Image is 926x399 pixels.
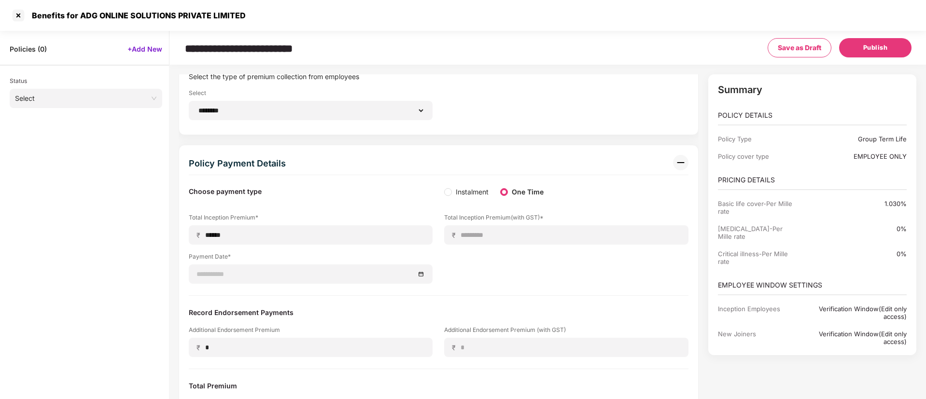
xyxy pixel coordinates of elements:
[15,91,157,106] span: Select
[189,326,433,338] label: Additional Endorsement Premium
[797,152,907,160] div: EMPLOYEE ONLY
[196,343,204,352] span: ₹
[863,43,888,53] span: Publish
[797,200,907,207] div: 1.030%
[189,72,688,81] div: Select the type of premium collection from employees
[452,187,492,197] span: Instalment
[797,305,907,320] div: Verification Window(Edit only access)
[196,231,204,240] span: ₹
[189,89,433,101] label: Select
[508,187,547,197] span: One Time
[718,200,797,215] div: Basic life cover-Per Mille rate
[718,330,797,345] div: New Joiners
[189,155,286,172] div: Policy Payment Details
[718,250,797,265] div: Critical illness-Per Mille rate
[718,305,797,320] div: Inception Employees
[768,38,831,57] button: Save as Draft
[718,175,907,185] p: PRICING DETAILS
[718,280,907,290] p: EMPLOYEE WINDOW SETTINGS
[189,381,688,391] div: Total Premium
[778,42,821,53] span: Save as Draft
[673,155,688,170] img: svg+xml;base64,PHN2ZyB3aWR0aD0iMzIiIGhlaWdodD0iMzIiIHZpZXdCb3g9IjAgMCAzMiAzMiIgZmlsbD0ibm9uZSIgeG...
[718,225,797,240] div: [MEDICAL_DATA]-Per Mille rate
[26,11,246,20] div: Benefits for ADG ONLINE SOLUTIONS PRIVATE LIMITED
[718,152,797,160] div: Policy cover type
[797,330,907,345] div: Verification Window(Edit only access)
[797,135,907,143] div: Group Term Life
[189,187,262,197] label: Choose payment type
[10,77,27,84] span: Status
[444,213,688,225] label: Total Inception Premium(with GST)*
[718,135,797,143] div: Policy Type
[797,225,907,233] div: 0%
[10,44,47,54] span: Policies ( 0 )
[189,252,433,264] label: Payment Date*
[189,307,688,318] div: Record Endorsement Payments
[452,343,460,352] span: ₹
[127,44,162,54] span: +Add New
[797,250,907,258] div: 0%
[189,213,433,225] label: Total Inception Premium*
[444,326,688,338] label: Additional Endorsement Premium (with GST)
[718,84,907,96] p: Summary
[718,110,907,121] p: POLICY DETAILS
[452,231,460,240] span: ₹
[839,38,912,57] button: Publish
